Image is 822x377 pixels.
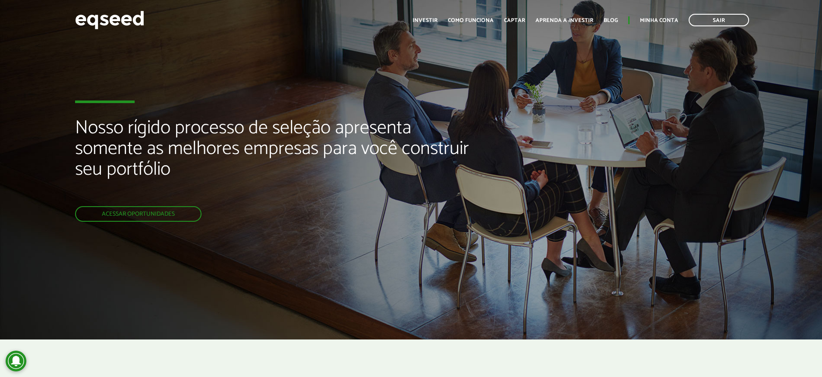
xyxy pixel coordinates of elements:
[689,14,749,26] a: Sair
[75,206,202,222] a: Acessar oportunidades
[535,18,593,23] a: Aprenda a investir
[604,18,618,23] a: Blog
[413,18,438,23] a: Investir
[448,18,494,23] a: Como funciona
[640,18,678,23] a: Minha conta
[504,18,525,23] a: Captar
[75,118,473,206] h2: Nosso rígido processo de seleção apresenta somente as melhores empresas para você construir seu p...
[75,9,144,31] img: EqSeed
